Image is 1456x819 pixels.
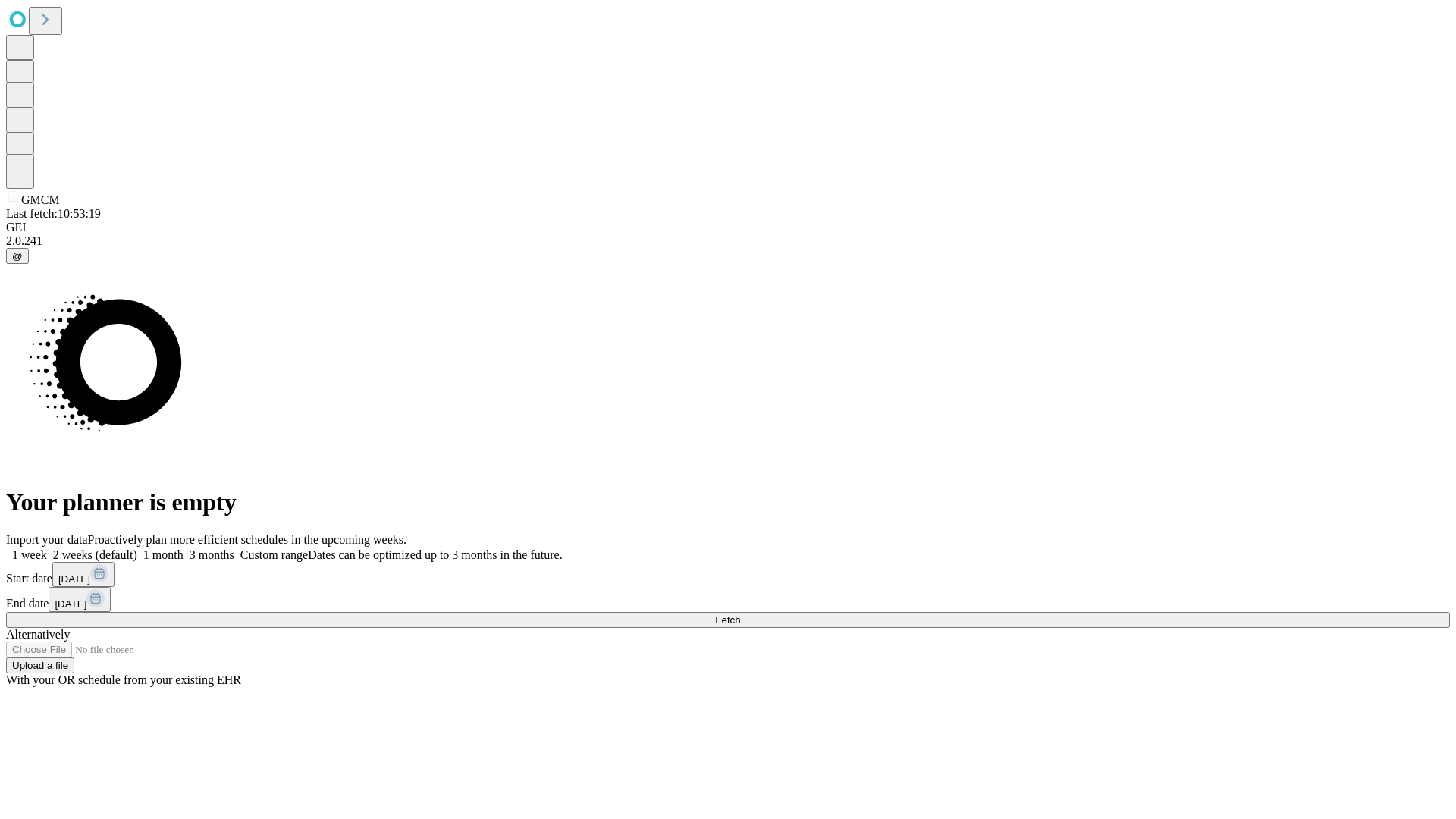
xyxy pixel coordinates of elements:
[12,548,47,561] span: 1 week
[308,548,562,561] span: Dates can be optimized up to 3 months in the future.
[55,598,86,610] span: [DATE]
[6,533,88,546] span: Import your data
[88,533,406,546] span: Proactively plan more efficient schedules in the upcoming weeks.
[53,548,137,561] span: 2 weeks (default)
[6,234,1450,248] div: 2.0.241
[49,587,111,612] button: [DATE]
[6,562,1450,587] div: Start date
[6,488,1450,516] h1: Your planner is empty
[21,193,60,206] span: GMCM
[6,673,241,686] span: With your OR schedule from your existing EHR
[6,207,101,220] span: Last fetch: 10:53:19
[143,548,184,561] span: 1 month
[6,248,29,264] button: @
[6,628,70,641] span: Alternatively
[12,250,23,262] span: @
[6,587,1450,612] div: End date
[58,573,90,585] span: [DATE]
[6,612,1450,628] button: Fetch
[240,548,308,561] span: Custom range
[715,614,740,626] span: Fetch
[6,221,1450,234] div: GEI
[52,562,115,587] button: [DATE]
[6,657,74,673] button: Upload a file
[190,548,234,561] span: 3 months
